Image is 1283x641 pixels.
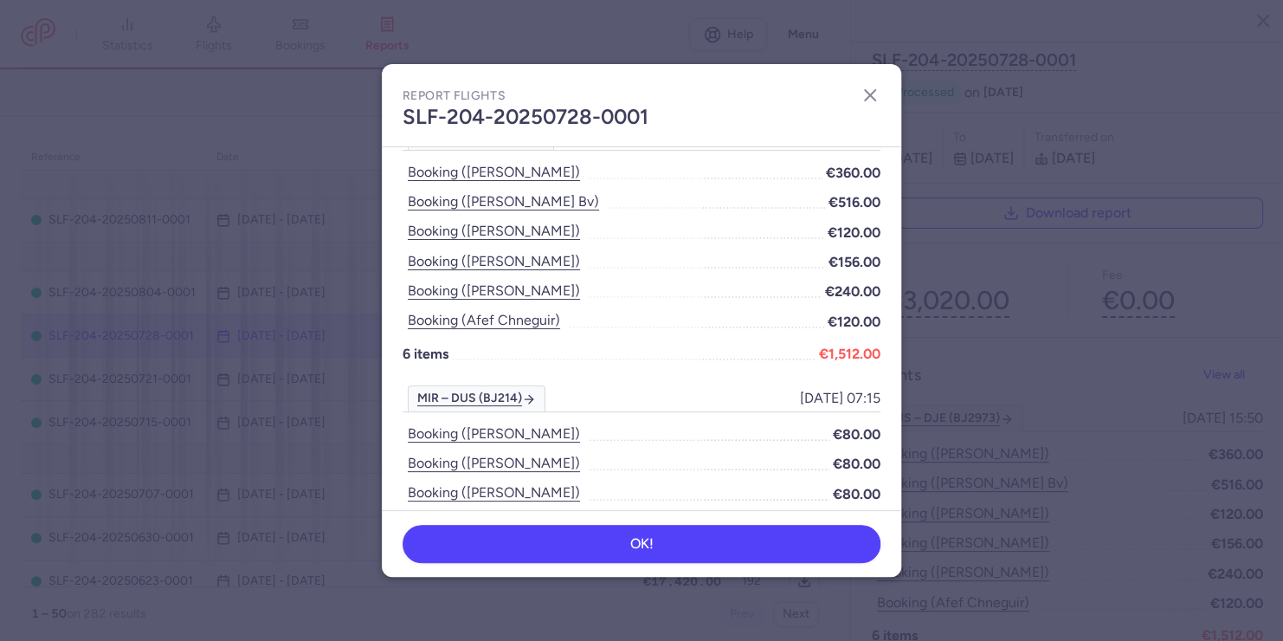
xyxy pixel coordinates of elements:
span: €80.00 [833,424,880,445]
button: Booking ([PERSON_NAME]) [403,452,585,475]
span: [DATE] 07:15 [800,391,880,406]
span: €360.00 [826,162,880,184]
button: Booking ([PERSON_NAME]) [403,423,585,445]
p: 6 items [403,343,880,365]
a: MIR – DUS (BJ214) [408,385,545,411]
button: Booking (afef chneguir) [403,309,565,332]
span: €516.00 [828,191,880,213]
button: Booking ([PERSON_NAME] bv) [403,191,604,213]
h2: Report flights [403,85,880,107]
button: Booking ([PERSON_NAME]) [403,220,585,243]
span: OK! [630,536,654,552]
button: OK! [403,525,880,563]
span: €120.00 [828,311,880,333]
span: €1,512.00 [819,343,880,365]
button: Booking ([PERSON_NAME]) [403,280,585,302]
span: €80.00 [833,453,880,475]
span: €120.00 [828,222,880,243]
button: Booking ([PERSON_NAME]) [403,482,585,504]
button: Booking ([PERSON_NAME]) [403,161,585,184]
h4: SLF-204-20250728-0001 [403,108,880,126]
button: Booking ([PERSON_NAME]) [403,250,585,273]
span: €156.00 [828,251,880,273]
span: €240.00 [825,281,880,302]
span: €80.00 [833,483,880,505]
